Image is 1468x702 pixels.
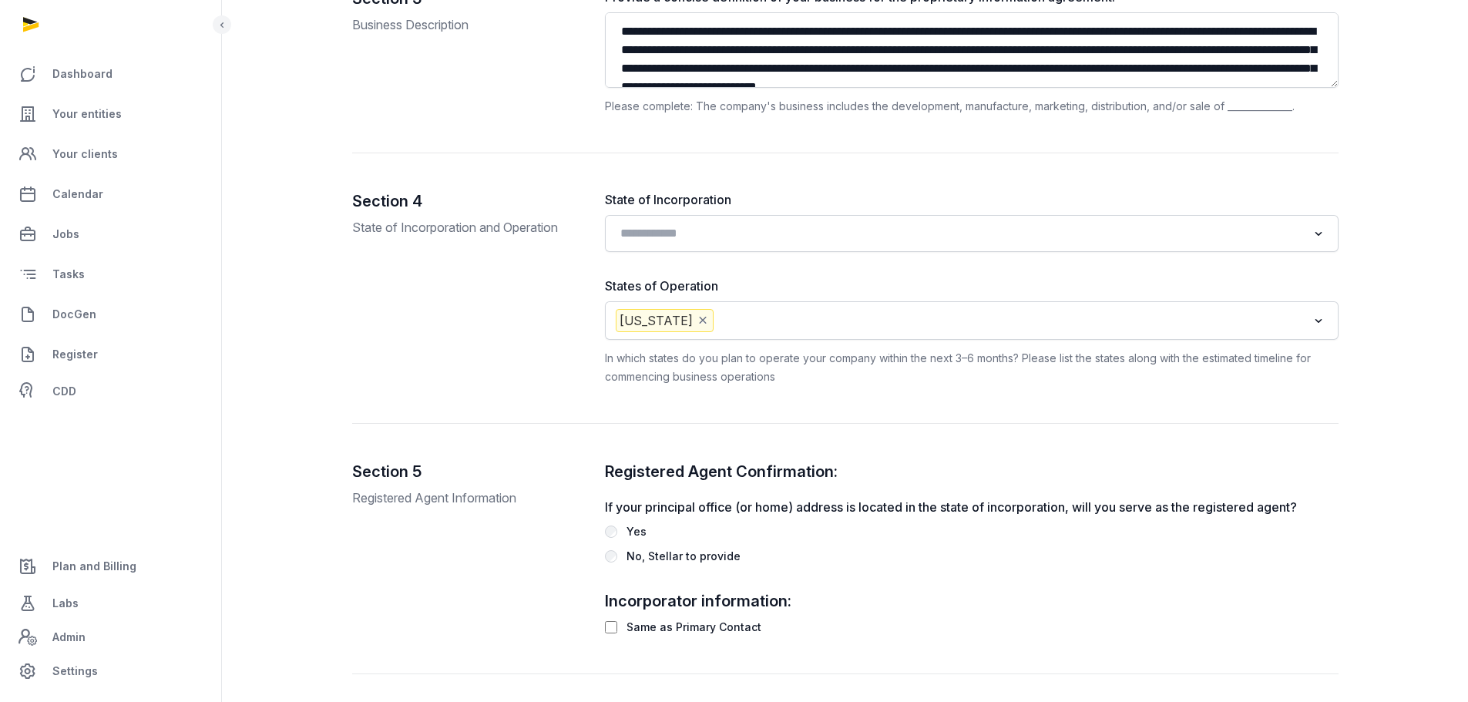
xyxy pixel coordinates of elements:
[605,590,1339,612] h2: Incorporator information:
[613,306,1331,335] div: Search for option
[352,489,580,507] p: Registered Agent Information
[627,547,741,566] div: No, Stellar to provide
[12,176,209,213] a: Calendar
[52,628,86,647] span: Admin
[12,585,209,622] a: Labs
[352,15,580,34] p: Business Description
[52,345,98,364] span: Register
[605,461,1339,482] h2: Registered Agent Confirmation:
[12,216,209,253] a: Jobs
[605,97,1339,116] div: Please complete: The company's business includes the development, manufacture, marketing, distrib...
[614,223,1307,244] input: Search for option
[12,136,209,173] a: Your clients
[52,265,85,284] span: Tasks
[696,310,710,331] button: Deselect California
[616,309,714,332] span: [US_STATE]
[12,376,209,407] a: CDD
[12,96,209,133] a: Your entities
[613,220,1331,247] div: Search for option
[52,225,79,244] span: Jobs
[605,190,1339,209] label: State of Incorporation
[52,65,113,83] span: Dashboard
[52,557,136,576] span: Plan and Billing
[12,622,209,653] a: Admin
[605,498,1339,516] label: If your principal office (or home) address is located in the state of incorporation, will you ser...
[605,277,1339,295] label: States of Operation
[717,309,1307,332] input: Search for option
[627,522,647,541] div: Yes
[12,55,209,92] a: Dashboard
[52,305,96,324] span: DocGen
[12,296,209,333] a: DocGen
[12,548,209,585] a: Plan and Billing
[352,190,580,212] h2: Section 4
[52,594,79,613] span: Labs
[52,145,118,163] span: Your clients
[352,218,580,237] p: State of Incorporation and Operation
[52,662,98,680] span: Settings
[605,550,617,563] input: No, Stellar to provide
[52,382,76,401] span: CDD
[52,105,122,123] span: Your entities
[12,336,209,373] a: Register
[605,349,1339,386] div: In which states do you plan to operate your company within the next 3–6 months? Please list the s...
[12,653,209,690] a: Settings
[12,256,209,293] a: Tasks
[352,461,580,482] h2: Section 5
[52,185,103,203] span: Calendar
[605,526,617,538] input: Yes
[605,621,617,633] input: Same as Primary Contact
[627,618,761,637] div: Same as Primary Contact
